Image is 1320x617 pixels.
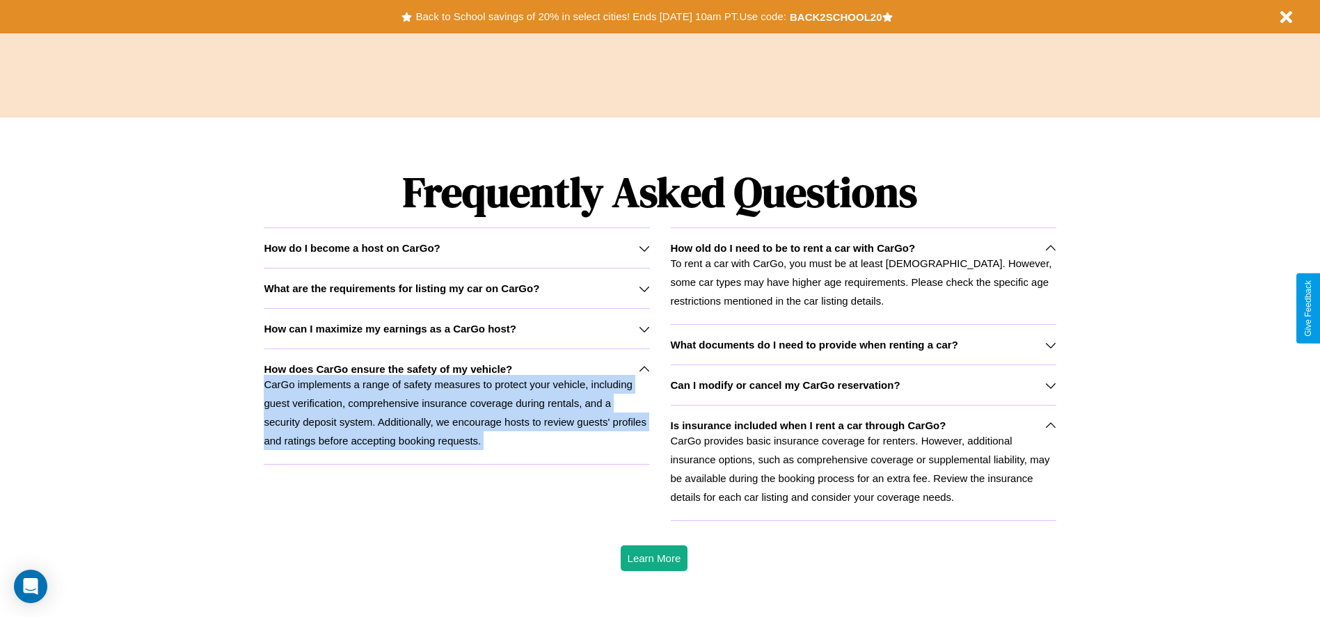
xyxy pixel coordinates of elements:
[264,323,516,335] h3: How can I maximize my earnings as a CarGo host?
[264,375,649,450] p: CarGo implements a range of safety measures to protect your vehicle, including guest verification...
[790,11,882,23] b: BACK2SCHOOL20
[1303,280,1313,337] div: Give Feedback
[14,570,47,603] div: Open Intercom Messenger
[621,545,688,571] button: Learn More
[671,242,916,254] h3: How old do I need to be to rent a car with CarGo?
[671,419,946,431] h3: Is insurance included when I rent a car through CarGo?
[671,254,1056,310] p: To rent a car with CarGo, you must be at least [DEMOGRAPHIC_DATA]. However, some car types may ha...
[264,242,440,254] h3: How do I become a host on CarGo?
[671,431,1056,506] p: CarGo provides basic insurance coverage for renters. However, additional insurance options, such ...
[264,363,512,375] h3: How does CarGo ensure the safety of my vehicle?
[671,339,958,351] h3: What documents do I need to provide when renting a car?
[264,157,1056,227] h1: Frequently Asked Questions
[412,7,789,26] button: Back to School savings of 20% in select cities! Ends [DATE] 10am PT.Use code:
[264,282,539,294] h3: What are the requirements for listing my car on CarGo?
[671,379,900,391] h3: Can I modify or cancel my CarGo reservation?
